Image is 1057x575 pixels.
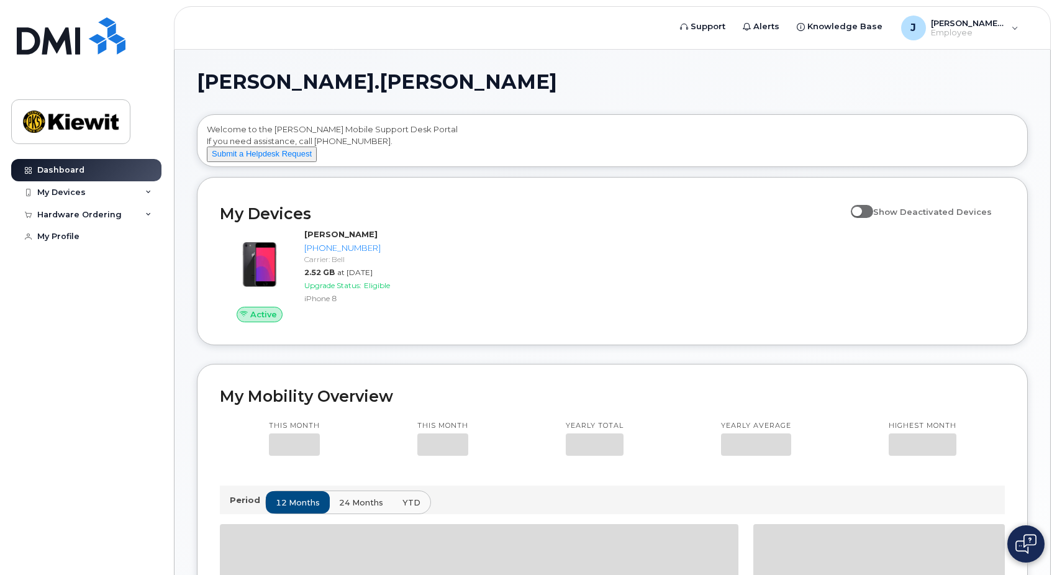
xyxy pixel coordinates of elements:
[220,387,1005,405] h2: My Mobility Overview
[1015,534,1037,554] img: Open chat
[364,281,390,290] span: Eligible
[337,268,373,277] span: at [DATE]
[230,494,265,506] p: Period
[402,497,420,509] span: YTD
[566,421,624,431] p: Yearly total
[417,421,468,431] p: This month
[304,281,361,290] span: Upgrade Status:
[304,242,400,254] div: [PHONE_NUMBER]
[339,497,383,509] span: 24 months
[197,73,557,91] span: [PERSON_NAME].[PERSON_NAME]
[873,207,992,217] span: Show Deactivated Devices
[220,204,845,223] h2: My Devices
[851,200,861,210] input: Show Deactivated Devices
[304,293,400,304] div: iPhone 8
[304,254,400,265] div: Carrier: Bell
[220,229,405,323] a: Active[PERSON_NAME][PHONE_NUMBER]Carrier: Bell2.52 GBat [DATE]Upgrade Status:EligibleiPhone 8
[230,235,289,294] img: image20231002-3703462-bzhi73.jpeg
[721,421,791,431] p: Yearly average
[889,421,956,431] p: Highest month
[269,421,320,431] p: This month
[207,124,1018,162] div: Welcome to the [PERSON_NAME] Mobile Support Desk Portal If you need assistance, call [PHONE_NUMBER].
[207,147,317,162] button: Submit a Helpdesk Request
[304,268,335,277] span: 2.52 GB
[250,309,277,320] span: Active
[207,148,317,158] a: Submit a Helpdesk Request
[304,229,378,239] strong: [PERSON_NAME]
